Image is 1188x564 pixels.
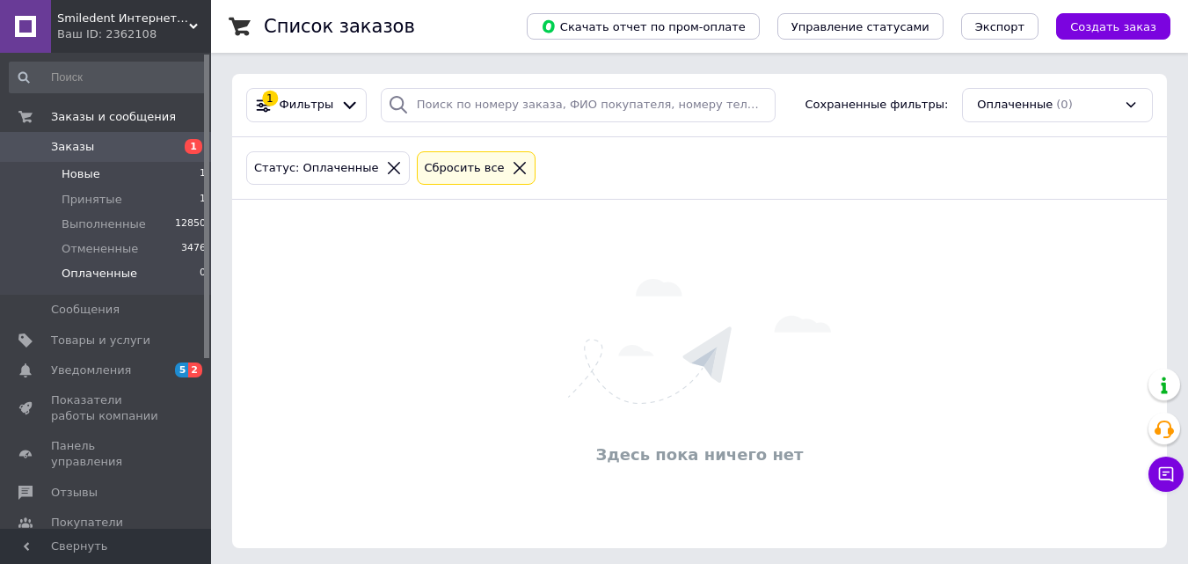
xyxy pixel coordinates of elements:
[262,91,278,106] div: 1
[541,18,746,34] span: Скачать отчет по пром-оплате
[527,13,760,40] button: Скачать отчет по пром-оплате
[181,241,206,257] span: 3476
[200,166,206,182] span: 1
[1056,13,1170,40] button: Создать заказ
[62,216,146,232] span: Выполненные
[791,20,929,33] span: Управление статусами
[188,363,202,377] span: 2
[62,241,138,257] span: Отмененные
[62,266,137,282] span: Оплаченные
[62,192,122,208] span: Принятые
[1039,19,1170,33] a: Создать заказ
[200,192,206,208] span: 1
[777,13,944,40] button: Управление статусами
[805,97,949,114] span: Сохраненные фильтры:
[961,13,1039,40] button: Экспорт
[9,62,208,93] input: Поиск
[51,302,120,318] span: Сообщения
[200,266,206,282] span: 0
[51,392,163,424] span: Показатели работы компании
[280,97,334,114] span: Фильтры
[175,363,189,377] span: 5
[241,443,1158,465] div: Здесь пока ничего нет
[62,166,100,182] span: Новые
[264,16,415,37] h1: Список заказов
[381,88,776,122] input: Поиск по номеру заказа, ФИО покупателя, номеру телефона, Email, номеру накладной
[51,363,131,378] span: Уведомления
[185,139,202,154] span: 1
[175,216,206,232] span: 12850
[51,109,176,125] span: Заказы и сообщения
[251,159,383,178] div: Статус: Оплаченные
[51,139,94,155] span: Заказы
[51,485,98,501] span: Отзывы
[51,515,123,531] span: Покупатели
[421,159,508,178] div: Сбросить все
[51,333,150,348] span: Товары и услуги
[57,26,211,42] div: Ваш ID: 2362108
[977,97,1053,114] span: Оплаченные
[1056,98,1072,111] span: (0)
[975,20,1024,33] span: Экспорт
[51,438,163,470] span: Панель управления
[1070,20,1156,33] span: Создать заказ
[57,11,189,26] span: Smiledent Интернет-магазин стоматологических и зуботехнических материалов
[1148,457,1184,492] button: Чат с покупателем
